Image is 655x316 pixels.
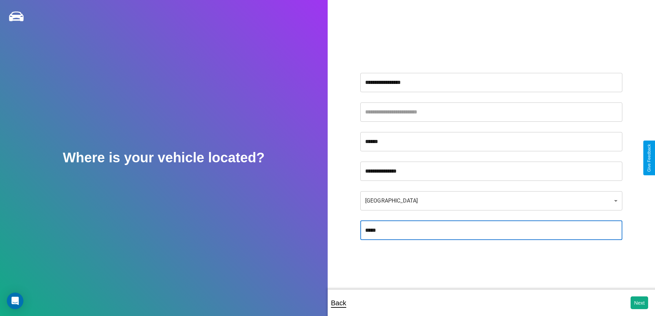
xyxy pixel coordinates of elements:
[331,297,346,309] p: Back
[63,150,265,165] h2: Where is your vehicle located?
[360,191,622,210] div: [GEOGRAPHIC_DATA]
[631,296,648,309] button: Next
[7,293,23,309] div: Open Intercom Messenger
[647,144,652,172] div: Give Feedback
